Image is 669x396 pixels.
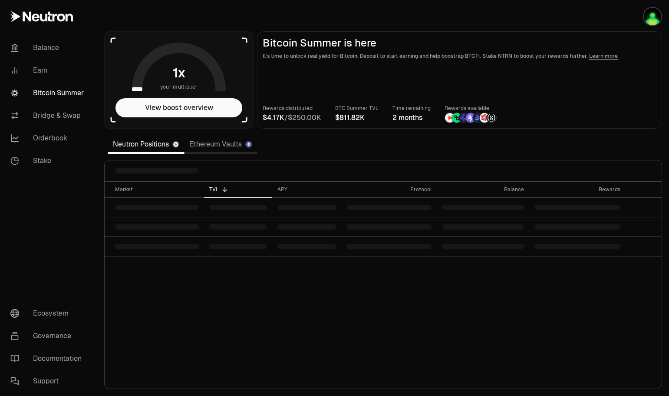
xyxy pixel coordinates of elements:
[263,104,321,113] p: Rewards distributed
[3,347,94,370] a: Documentation
[185,136,257,153] a: Ethereum Vaults
[246,142,251,147] img: Ethereum Logo
[108,136,185,153] a: Neutron Positions
[3,82,94,104] a: Bitcoin Summer
[392,104,431,113] p: Time remaining
[466,113,475,123] img: Solv Points
[3,150,94,172] a: Stake
[480,113,489,123] img: Mars Fragments
[3,127,94,150] a: Orderbook
[487,113,496,123] img: Structured Points
[459,113,468,123] img: EtherFi Points
[534,186,620,193] div: Rewards
[442,186,524,193] div: Balance
[335,104,379,113] p: BTC Summer TVL
[115,98,242,117] button: View boost overview
[115,186,199,193] div: Market
[263,37,656,49] h2: Bitcoin Summer is here
[3,302,94,325] a: Ecosystem
[347,186,432,193] div: Protocol
[263,113,321,123] div: /
[160,83,198,91] span: your multiplier
[3,325,94,347] a: Governance
[452,113,461,123] img: Lombard Lux
[263,52,656,60] p: It's time to unlock real yield for Bitcoin. Deposit to start earning and help boostrap BTCFi. Sta...
[445,104,497,113] p: Rewards available
[3,37,94,59] a: Balance
[392,113,431,123] div: 2 months
[3,370,94,393] a: Support
[3,59,94,82] a: Earn
[644,8,661,25] img: 0xEvilPixie (DROP,Neutron)
[473,113,482,123] img: Bedrock Diamonds
[589,53,618,60] a: Learn more
[445,113,455,123] img: NTRN
[209,186,267,193] div: TVL
[173,142,178,147] img: Neutron Logo
[3,104,94,127] a: Bridge & Swap
[277,186,336,193] div: APY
